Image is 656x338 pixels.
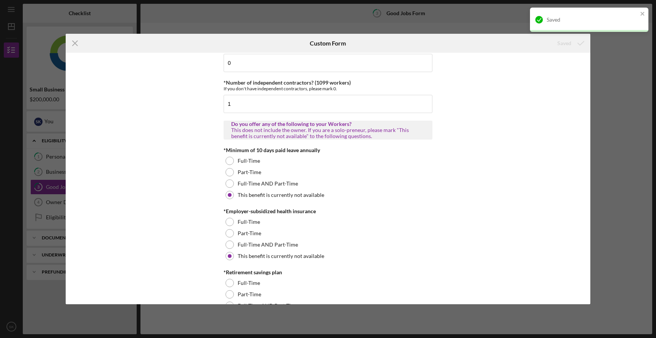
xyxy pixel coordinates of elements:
label: Full-Time AND Part-Time [238,303,298,309]
div: *Retirement savings plan [224,269,432,275]
div: *Minimum of 10 days paid leave annually [224,147,432,153]
label: Part-Time [238,291,261,297]
div: *Employer-subsidized health insurance [224,208,432,214]
button: Saved [550,36,590,51]
div: Saved [557,36,571,51]
label: Part-Time [238,230,261,236]
label: This benefit is currently not available [238,253,324,259]
div: Saved [547,17,638,23]
label: *Number of independent contractors? (1099 workers) [224,79,351,86]
label: Full-Time AND Part-Time [238,181,298,187]
button: close [640,11,645,18]
label: Full-Time [238,158,260,164]
div: Do you offer any of the following to your Workers? [231,121,425,127]
label: This benefit is currently not available [238,192,324,198]
label: Full-Time [238,280,260,286]
label: Full-Time AND Part-Time [238,242,298,248]
label: Full-Time [238,219,260,225]
label: Part-Time [238,169,261,175]
h6: Custom Form [310,40,346,47]
div: This does not include the owner. If you are a solo-preneur, please mark "This benefit is currentl... [231,127,425,139]
div: If you don't have independent contractors, please mark 0. [224,86,432,91]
